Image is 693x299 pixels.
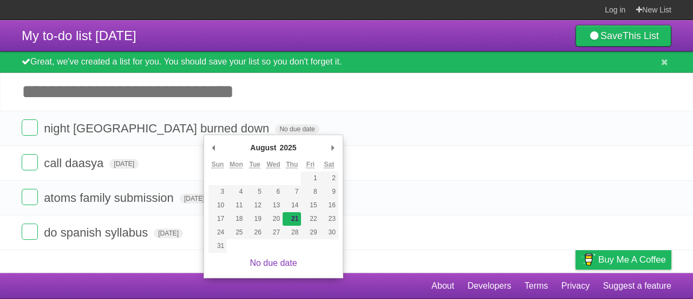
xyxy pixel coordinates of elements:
[264,212,283,226] button: 20
[320,185,338,199] button: 9
[278,139,298,156] div: 2025
[598,250,666,269] span: Buy me a coffee
[109,159,139,169] span: [DATE]
[286,161,298,169] abbr: Thursday
[246,185,264,199] button: 5
[301,171,319,185] button: 1
[467,276,511,296] a: Developers
[603,276,671,296] a: Suggest a feature
[249,139,278,156] div: August
[623,30,659,41] b: This List
[283,199,301,212] button: 14
[561,276,590,296] a: Privacy
[227,226,245,239] button: 25
[22,119,38,136] label: Done
[301,185,319,199] button: 8
[301,199,319,212] button: 15
[306,161,315,169] abbr: Friday
[576,25,671,47] a: SaveThis List
[301,212,319,226] button: 22
[208,226,227,239] button: 24
[208,139,219,156] button: Previous Month
[264,185,283,199] button: 6
[44,191,176,205] span: atoms family submission
[154,228,183,238] span: [DATE]
[320,171,338,185] button: 2
[320,226,338,239] button: 30
[581,250,596,269] img: Buy me a coffee
[208,212,227,226] button: 17
[525,276,548,296] a: Terms
[283,226,301,239] button: 28
[227,199,245,212] button: 11
[283,185,301,199] button: 7
[264,199,283,212] button: 13
[230,161,243,169] abbr: Monday
[576,250,671,270] a: Buy me a coffee
[212,161,224,169] abbr: Sunday
[22,154,38,170] label: Done
[44,122,272,135] span: night [GEOGRAPHIC_DATA] burned down
[44,156,106,170] span: call daasya
[249,161,260,169] abbr: Tuesday
[208,199,227,212] button: 10
[208,185,227,199] button: 3
[227,185,245,199] button: 4
[22,28,136,43] span: My to-do list [DATE]
[250,258,297,268] a: No due date
[246,212,264,226] button: 19
[180,194,209,203] span: [DATE]
[432,276,454,296] a: About
[208,239,227,253] button: 31
[22,224,38,240] label: Done
[283,212,301,226] button: 21
[320,199,338,212] button: 16
[328,139,338,156] button: Next Month
[320,212,338,226] button: 23
[264,226,283,239] button: 27
[266,161,280,169] abbr: Wednesday
[246,226,264,239] button: 26
[301,226,319,239] button: 29
[324,161,334,169] abbr: Saturday
[275,124,319,134] span: No due date
[227,212,245,226] button: 18
[22,189,38,205] label: Done
[246,199,264,212] button: 12
[44,226,151,239] span: do spanish syllabus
